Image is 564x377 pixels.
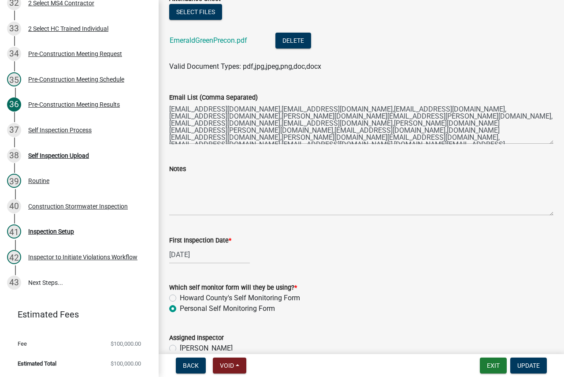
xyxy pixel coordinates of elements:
[7,276,21,290] div: 43
[180,343,233,354] label: [PERSON_NAME]
[111,361,141,366] span: $100,000.00
[28,26,108,32] div: 2 Select HC Trained Individual
[111,341,141,347] span: $100,000.00
[213,358,246,373] button: Void
[517,362,540,369] span: Update
[28,101,120,108] div: Pre-Construction Meeting Results
[220,362,234,369] span: Void
[7,149,21,163] div: 38
[169,62,321,71] span: Valid Document Types: pdf,jpg,jpeg,png,doc,docx
[169,4,222,20] button: Select files
[180,303,275,314] label: Personal Self Monitoring Form
[7,174,21,188] div: 39
[7,47,21,61] div: 34
[169,166,186,172] label: Notes
[28,254,137,260] div: Inspector to Initiate Violations Workflow
[28,153,89,159] div: Self Inspection Upload
[183,362,199,369] span: Back
[176,358,206,373] button: Back
[28,127,92,133] div: Self Inspection Process
[28,203,128,209] div: Construction Stormwater Inspection
[275,33,311,49] button: Delete
[480,358,507,373] button: Exit
[275,37,311,45] wm-modal-confirm: Delete Document
[7,199,21,213] div: 40
[28,51,122,57] div: Pre-Construction Meeting Request
[169,238,231,244] label: First Inspection Date
[169,285,297,291] label: Which self monitor form will they be using?
[510,358,547,373] button: Update
[7,224,21,239] div: 41
[170,36,247,45] a: EmeraldGreenPrecon.pdf
[7,22,21,36] div: 33
[169,335,224,341] label: Assigned Inspector
[7,123,21,137] div: 37
[7,250,21,264] div: 42
[28,228,74,235] div: Inspection Setup
[7,72,21,86] div: 35
[7,306,145,323] a: Estimated Fees
[18,341,27,347] span: Fee
[169,95,258,101] label: Email List (Comma Separated)
[169,246,250,264] input: mm/dd/yyyy
[28,76,124,82] div: Pre-Construction Meeting Schedule
[180,293,300,303] label: Howard County's Self Monitoring Form
[18,361,56,366] span: Estimated Total
[28,178,49,184] div: Routine
[7,97,21,112] div: 36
